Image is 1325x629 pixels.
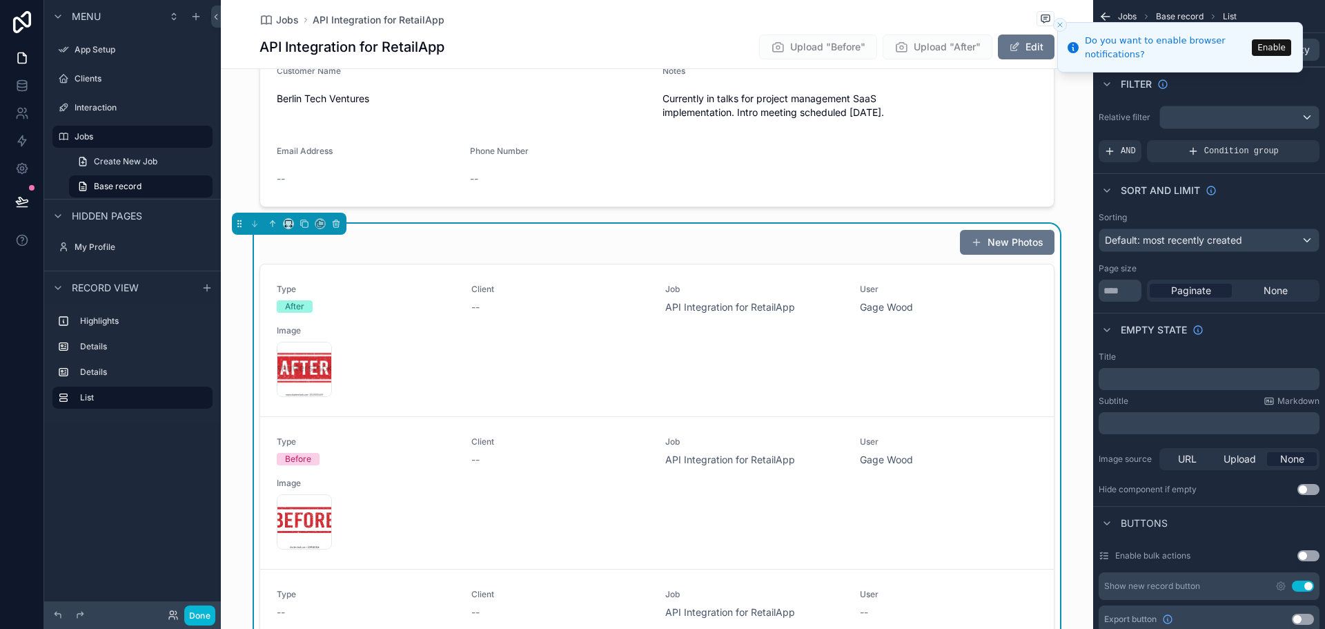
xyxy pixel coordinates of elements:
[80,392,202,403] label: List
[860,436,1038,447] span: User
[285,453,311,465] div: Before
[1099,229,1319,252] button: Default: most recently created
[1204,146,1279,157] span: Condition group
[860,300,913,314] a: Gage Wood
[471,606,480,619] span: --
[1099,412,1319,434] div: scrollable content
[277,284,455,295] span: Type
[860,589,1038,600] span: User
[1115,550,1190,561] label: Enable bulk actions
[52,236,213,258] a: My Profile
[94,181,141,192] span: Base record
[72,209,142,223] span: Hidden pages
[52,68,213,90] a: Clients
[52,126,213,148] a: Jobs
[471,436,649,447] span: Client
[1121,323,1187,337] span: Empty state
[1264,396,1319,407] a: Markdown
[75,131,204,142] label: Jobs
[1223,11,1237,22] span: List
[260,416,1054,569] a: TypeBeforeClient--JobAPI Integration for RetailAppUserGage WoodImage
[94,156,157,167] span: Create New Job
[1053,18,1067,32] button: Close toast
[1099,263,1137,274] label: Page size
[1099,112,1154,123] label: Relative filter
[1099,351,1116,362] label: Title
[184,606,215,626] button: Done
[1178,452,1197,466] span: URL
[313,13,444,27] a: API Integration for RetailApp
[860,606,868,619] span: --
[72,10,101,23] span: Menu
[1264,284,1288,298] span: None
[1099,484,1197,495] div: Hide component if empty
[277,436,455,447] span: Type
[998,35,1054,59] button: Edit
[665,436,843,447] span: Job
[285,300,304,313] div: After
[44,304,221,423] div: scrollable content
[1121,146,1136,157] span: AND
[665,284,843,295] span: Job
[471,300,480,314] span: --
[276,13,299,27] span: Jobs
[471,589,649,600] span: Client
[75,73,210,84] label: Clients
[665,300,795,314] a: API Integration for RetailApp
[69,175,213,197] a: Base record
[1280,452,1304,466] span: None
[52,97,213,119] a: Interaction
[69,151,213,173] a: Create New Job
[72,281,139,295] span: Record view
[259,37,444,57] h1: API Integration for RetailApp
[277,606,285,619] span: --
[1171,284,1211,298] span: Paginate
[75,44,210,55] label: App Setup
[1118,11,1137,22] span: Jobs
[277,589,455,600] span: Type
[471,284,649,295] span: Client
[860,453,913,467] a: Gage Wood
[1105,234,1242,246] span: Default: most recently created
[52,39,213,61] a: App Setup
[75,102,210,113] label: Interaction
[960,230,1054,255] button: New Photos
[80,316,207,327] label: Highlights
[1085,34,1248,61] div: Do you want to enable browser notifications?
[277,325,455,336] span: Image
[1252,39,1291,56] button: Enable
[665,589,843,600] span: Job
[1121,516,1168,530] span: Buttons
[80,341,207,352] label: Details
[75,242,210,253] label: My Profile
[260,264,1054,416] a: TypeAfterClient--JobAPI Integration for RetailAppUserGage WoodImage
[665,606,795,619] a: API Integration for RetailApp
[1156,11,1204,22] span: Base record
[471,453,480,467] span: --
[1121,184,1200,197] span: Sort And Limit
[259,13,299,27] a: Jobs
[80,367,207,378] label: Details
[277,478,455,489] span: Image
[1099,368,1319,390] div: scrollable content
[1224,452,1256,466] span: Upload
[1099,396,1128,407] label: Subtitle
[860,284,1038,295] span: User
[1104,581,1200,592] div: Show new record button
[665,453,795,467] a: API Integration for RetailApp
[1099,212,1127,223] label: Sorting
[1121,77,1152,91] span: Filter
[1277,396,1319,407] span: Markdown
[1099,454,1154,465] label: Image source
